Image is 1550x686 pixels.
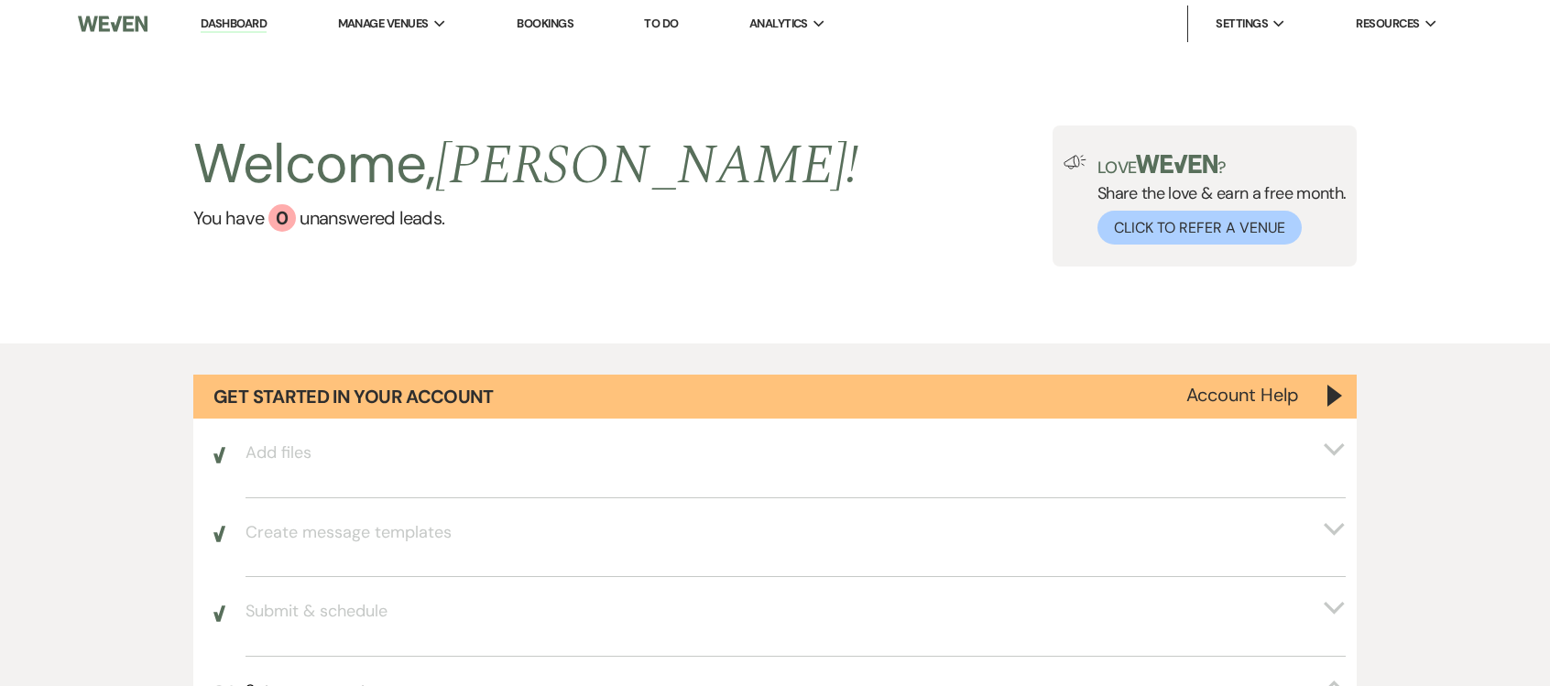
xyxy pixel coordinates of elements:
a: Dashboard [201,16,267,33]
button: Add files [246,441,1345,464]
a: Bookings [517,16,573,31]
h1: Get Started in Your Account [213,384,494,409]
p: Love ? [1097,155,1347,176]
button: Create message templates [246,521,1345,544]
div: 0 [268,204,296,232]
span: Settings [1216,15,1268,33]
h2: Welcome, [193,125,859,204]
img: loud-speaker-illustration.svg [1064,155,1086,169]
h3: Create message templates [246,521,452,544]
h3: Submit & schedule [246,600,387,623]
span: Manage Venues [338,15,429,33]
a: You have 0 unanswered leads. [193,204,859,232]
h3: Add files [246,441,311,464]
span: Analytics [749,15,808,33]
button: Account Help [1186,386,1299,404]
a: To Do [644,16,678,31]
span: Resources [1356,15,1419,33]
button: Submit & schedule [246,600,1345,623]
div: Share the love & earn a free month. [1086,155,1347,245]
span: [PERSON_NAME] ! [435,124,858,208]
button: Click to Refer a Venue [1097,211,1302,245]
img: weven-logo-green.svg [1136,155,1217,173]
img: Weven Logo [78,5,147,43]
